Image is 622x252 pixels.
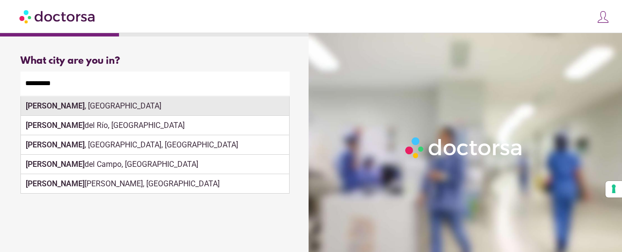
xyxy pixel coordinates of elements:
div: del Río, [GEOGRAPHIC_DATA] [21,116,289,135]
div: , [GEOGRAPHIC_DATA] [21,96,289,116]
img: icons8-customer-100.png [596,10,610,24]
div: del Campo, [GEOGRAPHIC_DATA] [21,155,289,174]
strong: [PERSON_NAME] [26,160,85,169]
img: Logo-Doctorsa-trans-White-partial-flat.png [402,134,526,162]
div: What city are you in? [20,55,290,67]
div: [PERSON_NAME], [GEOGRAPHIC_DATA] [21,174,289,194]
strong: [PERSON_NAME] [26,140,85,149]
strong: [PERSON_NAME] [26,179,85,188]
button: Your consent preferences for tracking technologies [605,181,622,198]
strong: [PERSON_NAME] [26,121,85,130]
strong: [PERSON_NAME] [26,101,85,110]
div: Make sure the city you pick is where you need assistance. [20,95,290,117]
div: , [GEOGRAPHIC_DATA], [GEOGRAPHIC_DATA] [21,135,289,155]
img: Doctorsa.com [19,5,96,27]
